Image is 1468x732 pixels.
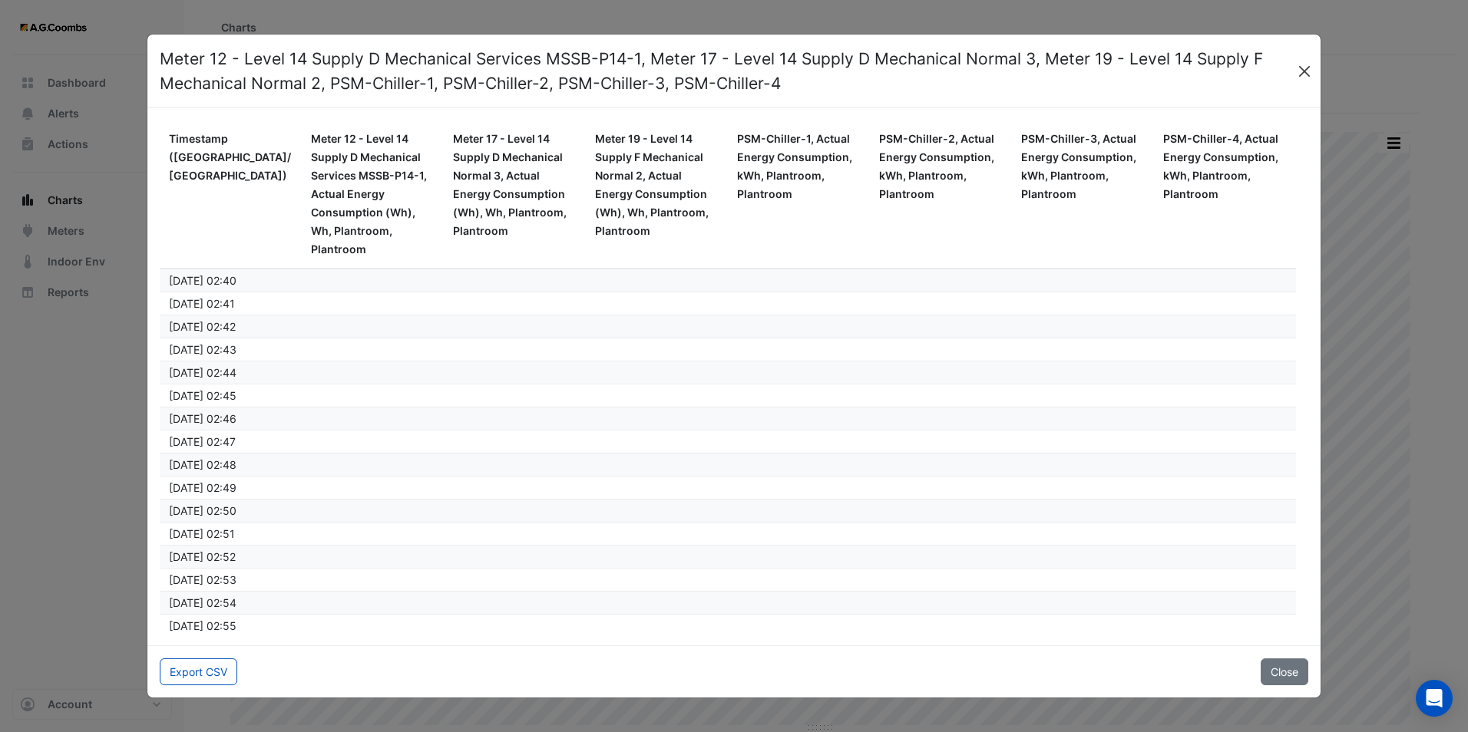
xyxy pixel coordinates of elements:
[169,435,236,448] span: 01/06/2023 02:47
[169,550,236,563] span: 01/06/2023 02:52
[1295,60,1314,83] button: Close
[1154,120,1296,269] datatable-header-cell: PSM-Chiller-4, Actual Energy Consumption, kWh, Plantroom, Plantroom
[737,132,852,200] span: PSM-Chiller-1, Actual Energy Consumption, kWh, Plantroom, Plantroom
[444,120,586,269] datatable-header-cell: Meter 17 - Level 14 Supply D Mechanical Normal 3, Actual Energy Consumption (Wh), Wh, Plantroom, ...
[1261,658,1308,685] button: Close
[160,658,237,685] button: Export CSV
[169,412,236,425] span: 01/06/2023 02:46
[302,120,444,269] datatable-header-cell: Meter 12 - Level 14 Supply D Mechanical Services MSSB-P14-1, Actual Energy Consumption (Wh), Wh, ...
[169,504,236,517] span: 01/06/2023 02:50
[160,120,302,269] datatable-header-cell: Timestamp (Australia/Melbourne)
[1021,132,1136,200] span: PSM-Chiller-3, Actual Energy Consumption, kWh, Plantroom, Plantroom
[169,481,236,494] span: 01/06/2023 02:49
[169,573,236,586] span: 01/06/2023 02:53
[169,343,236,356] span: 01/06/2023 02:43
[1416,680,1453,717] div: Open Intercom Messenger
[1163,132,1278,200] span: PSM-Chiller-4, Actual Energy Consumption, kWh, Plantroom, Plantroom
[728,120,870,269] datatable-header-cell: PSM-Chiller-1, Actual Energy Consumption, kWh, Plantroom, Plantroom
[169,320,236,333] span: 01/06/2023 02:42
[169,389,236,402] span: 01/06/2023 02:45
[169,132,291,182] span: Timestamp ([GEOGRAPHIC_DATA]/[GEOGRAPHIC_DATA])
[160,47,1294,95] h4: Meter 12 - Level 14 Supply D Mechanical Services MSSB-P14-1, Meter 17 - Level 14 Supply D Mechani...
[595,132,709,237] span: Meter 19 - Level 14 Supply F Mechanical Normal 2, Actual Energy Consumption (Wh), Wh, Plantroom, ...
[169,458,236,471] span: 01/06/2023 02:48
[169,274,236,287] span: 01/06/2023 02:40
[870,120,1012,269] datatable-header-cell: PSM-Chiller-2, Actual Energy Consumption, kWh, Plantroom, Plantroom
[586,120,728,269] datatable-header-cell: Meter 19 - Level 14 Supply F Mechanical Normal 2, Actual Energy Consumption (Wh), Wh, Plantroom, ...
[169,366,236,379] span: 01/06/2023 02:44
[169,527,235,540] span: 01/06/2023 02:51
[1012,120,1154,269] datatable-header-cell: PSM-Chiller-3, Actual Energy Consumption, kWh, Plantroom, Plantroom
[311,132,427,256] span: Meter 12 - Level 14 Supply D Mechanical Services MSSB-P14-1, Actual Energy Consumption (Wh), Wh, ...
[169,619,236,632] span: 01/06/2023 02:55
[169,297,235,310] span: 01/06/2023 02:41
[879,132,994,200] span: PSM-Chiller-2, Actual Energy Consumption, kWh, Plantroom, Plantroom
[169,596,236,609] span: 01/06/2023 02:54
[453,132,567,237] span: Meter 17 - Level 14 Supply D Mechanical Normal 3, Actual Energy Consumption (Wh), Wh, Plantroom, ...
